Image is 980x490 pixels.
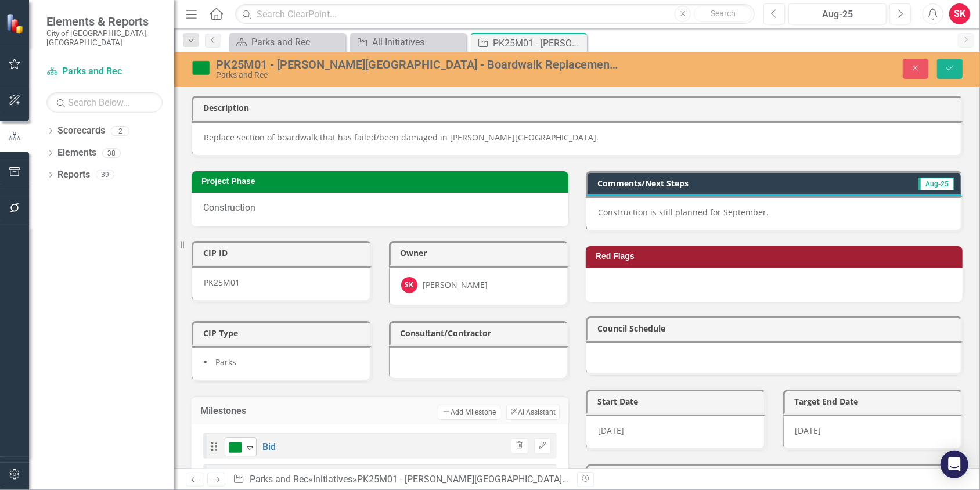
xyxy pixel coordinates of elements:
[918,178,954,190] span: Aug-25
[216,58,621,71] div: PK25M01 - [PERSON_NAME][GEOGRAPHIC_DATA] - Boardwalk Replacement (50 lf)
[201,177,563,186] h3: Project Phase
[598,207,949,218] p: Construction is still planned for September.
[941,451,968,478] div: Open Intercom Messenger
[216,71,621,80] div: Parks and Rec
[102,148,121,158] div: 38
[598,425,624,436] span: [DATE]
[401,248,561,257] h3: Owner
[200,406,298,416] h3: Milestones
[203,202,255,213] span: Construction
[795,397,956,406] h3: Target End Date
[795,425,822,436] span: [DATE]
[949,3,970,24] button: SK
[423,279,488,291] div: [PERSON_NAME]
[357,474,696,485] div: PK25M01 - [PERSON_NAME][GEOGRAPHIC_DATA] - Boardwalk Replacement (50 lf)
[111,126,129,136] div: 2
[262,441,276,452] a: Bid
[203,248,364,257] h3: CIP ID
[57,168,90,182] a: Reports
[215,356,236,368] span: Parks
[232,35,343,49] a: Parks and Rec
[204,277,240,288] span: PK25M01
[203,329,364,337] h3: CIP Type
[711,9,736,18] span: Search
[353,35,463,49] a: All Initiatives
[46,65,163,78] a: Parks and Rec
[228,441,242,455] img: On Target
[792,8,882,21] div: Aug-25
[438,405,500,420] button: Add Milestone
[192,59,210,77] img: On Target
[788,3,887,24] button: Aug-25
[313,474,352,485] a: Initiatives
[401,329,561,337] h3: Consultant/Contractor
[46,92,163,113] input: Search Below...
[235,4,755,24] input: Search ClearPoint...
[6,13,26,33] img: ClearPoint Strategy
[597,324,955,333] h3: Council Schedule
[233,473,568,487] div: » »
[493,36,584,51] div: PK25M01 - [PERSON_NAME][GEOGRAPHIC_DATA] - Boardwalk Replacement (50 lf)
[597,397,758,406] h3: Start Date
[57,124,105,138] a: Scorecards
[46,15,163,28] span: Elements & Reports
[251,35,343,49] div: Parks and Rec
[46,28,163,48] small: City of [GEOGRAPHIC_DATA], [GEOGRAPHIC_DATA]
[204,132,949,143] p: Replace section of boardwalk that has failed/been damaged in [PERSON_NAME][GEOGRAPHIC_DATA].
[57,146,96,160] a: Elements
[694,6,752,22] button: Search
[596,252,957,261] h3: Red Flags
[203,103,955,112] h3: Description
[597,179,853,188] h3: Comments/Next Steps
[401,277,417,293] div: SK
[372,35,463,49] div: All Initiatives
[506,405,560,420] button: AI Assistant
[96,170,114,180] div: 39
[250,474,308,485] a: Parks and Rec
